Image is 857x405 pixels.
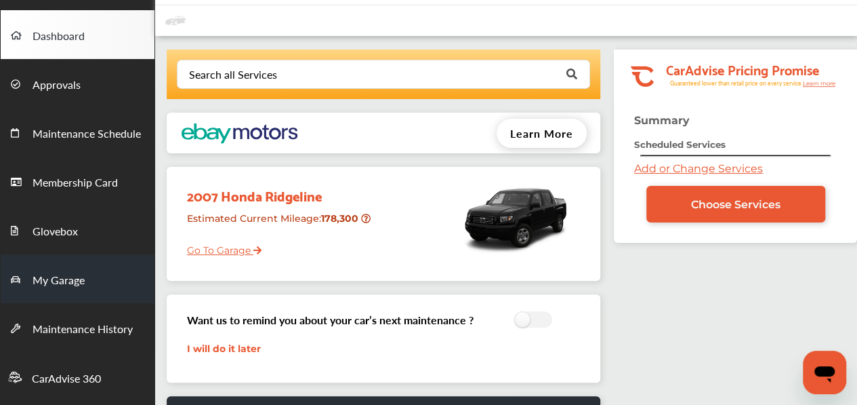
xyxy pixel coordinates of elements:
span: CarAdvise 360 [32,370,101,388]
a: Maintenance History [1,303,154,352]
span: Dashboard [33,28,85,45]
a: Maintenance Schedule [1,108,154,157]
span: Membership Card [33,174,118,192]
a: I will do it later [187,343,261,355]
tspan: CarAdvise Pricing Promise [666,57,819,81]
iframe: Button to launch messaging window [803,351,846,394]
div: Search all Services [189,69,277,80]
img: placeholder_car.fcab19be.svg [165,12,186,29]
span: Glovebox [33,223,78,241]
a: Choose Services [646,186,825,223]
a: Membership Card [1,157,154,206]
div: 2007 Honda Ridgeline [177,174,375,207]
span: Maintenance Schedule [33,126,141,143]
tspan: Learn more [803,80,835,87]
a: Go To Garage [177,234,262,260]
a: Dashboard [1,10,154,59]
strong: Summary [634,114,690,127]
a: My Garage [1,254,154,303]
h3: Want us to remind you about your car’s next maintenance ? [187,312,474,328]
tspan: Guaranteed lower than retail price on every service. [670,79,803,88]
a: Approvals [1,59,154,108]
strong: 178,300 [321,212,361,225]
span: Choose Services [691,198,780,211]
span: Approvals [33,77,81,94]
span: My Garage [33,272,85,290]
img: mobile_4276_st0640_046.jpg [458,174,573,262]
span: Learn More [510,126,573,141]
strong: Scheduled Services [634,139,726,150]
div: Estimated Current Mileage : [177,207,375,242]
a: Add or Change Services [634,162,763,175]
a: Glovebox [1,206,154,254]
span: Maintenance History [33,321,133,339]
